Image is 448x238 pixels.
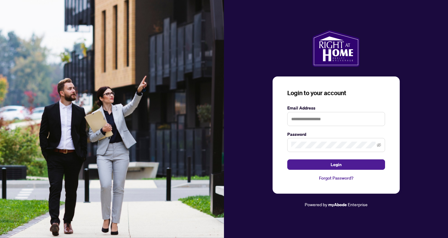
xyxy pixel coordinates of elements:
button: Login [287,159,385,170]
span: Enterprise [348,202,368,207]
span: Login [331,160,342,169]
span: eye-invisible [377,143,381,147]
h3: Login to your account [287,89,385,97]
a: myAbode [328,201,347,208]
label: Password [287,131,385,138]
label: Email Address [287,105,385,111]
img: ma-logo [312,30,360,67]
span: Powered by [305,202,327,207]
a: Forgot Password? [287,175,385,181]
